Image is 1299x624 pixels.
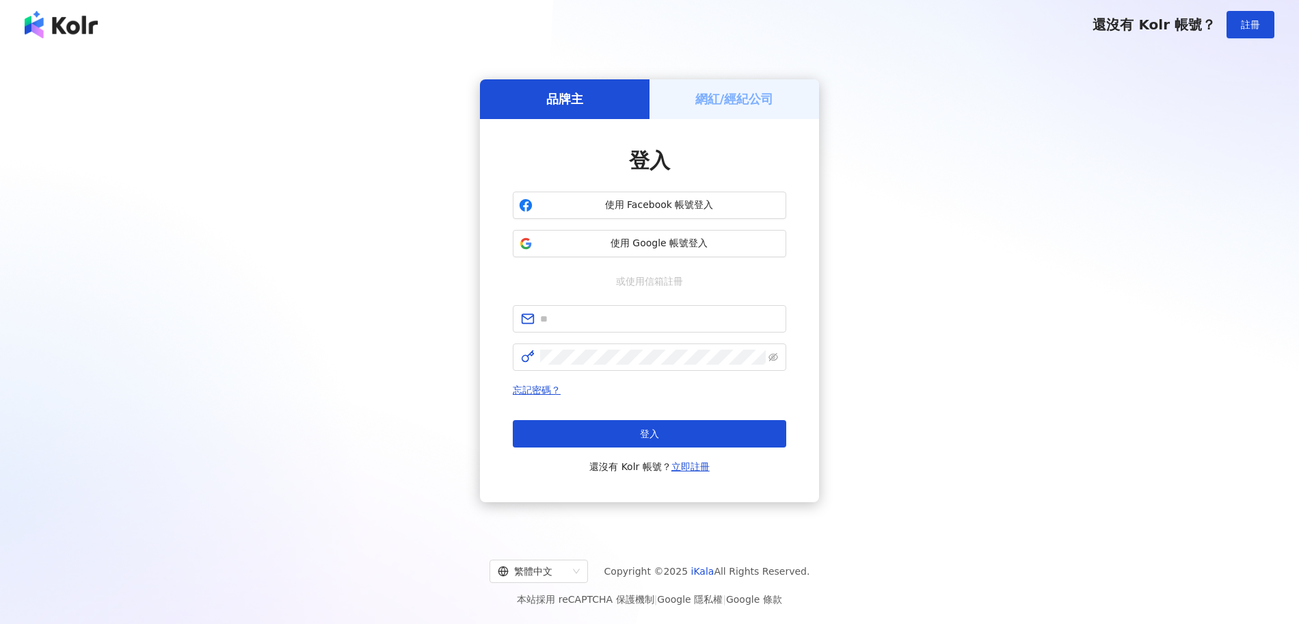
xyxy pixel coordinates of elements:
[1093,16,1216,33] span: 還沒有 Kolr 帳號？
[1227,11,1274,38] button: 註冊
[657,594,723,605] a: Google 隱私權
[538,237,780,250] span: 使用 Google 帳號登入
[513,192,786,219] button: 使用 Facebook 帳號登入
[723,594,726,605] span: |
[654,594,658,605] span: |
[538,198,780,212] span: 使用 Facebook 帳號登入
[498,560,567,582] div: 繁體中文
[589,458,710,475] span: 還沒有 Kolr 帳號？
[695,90,774,107] h5: 網紅/經紀公司
[671,461,710,472] a: 立即註冊
[513,420,786,447] button: 登入
[629,148,670,172] span: 登入
[513,385,561,395] a: 忘記密碼？
[517,591,781,608] span: 本站採用 reCAPTCHA 保護機制
[604,563,810,580] span: Copyright © 2025 All Rights Reserved.
[768,352,778,362] span: eye-invisible
[513,230,786,257] button: 使用 Google 帳號登入
[1241,19,1260,30] span: 註冊
[691,566,714,577] a: iKala
[606,274,693,289] span: 或使用信箱註冊
[726,594,782,605] a: Google 條款
[25,11,98,38] img: logo
[640,428,659,439] span: 登入
[546,90,583,107] h5: 品牌主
